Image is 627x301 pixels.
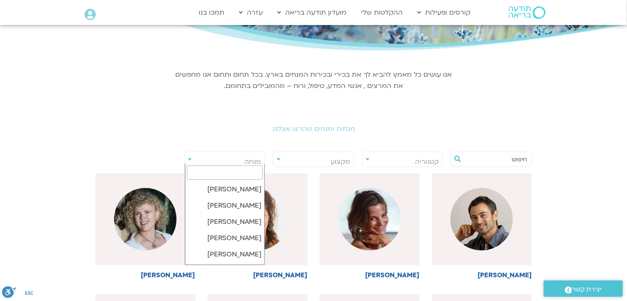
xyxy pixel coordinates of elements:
li: [PERSON_NAME] [185,230,264,246]
h6: [PERSON_NAME] [320,271,420,279]
h2: מנחות ומנחים שהרצו אצלנו: [80,125,547,133]
li: [PERSON_NAME] [185,246,264,263]
a: קורסים ופעילות [413,5,475,20]
a: [PERSON_NAME] [320,173,420,279]
span: קטגוריה [415,157,439,166]
li: [PERSON_NAME] [185,198,264,214]
p: אנו עושים כל מאמץ להביא לך את בכירי ובכירות המנחים בארץ. בכל תחום ותחום אנו מחפשים את המרצים , אנ... [174,69,453,92]
li: [PERSON_NAME] [185,263,264,279]
a: מועדון תודעה בריאה [273,5,351,20]
img: %D7%93%D7%9C%D7%99%D7%AA.jpg [338,188,401,251]
h6: [PERSON_NAME] [432,271,532,279]
a: [PERSON_NAME] [432,173,532,279]
li: [PERSON_NAME] [185,181,264,198]
span: מקצוע [331,157,350,166]
a: [PERSON_NAME] [208,173,308,279]
a: עזרה [235,5,267,20]
img: תודעה בריאה [509,6,545,19]
img: %D7%9E%D7%95%D7%A8-%D7%93%D7%95%D7%90%D7%A0%D7%99.jpg [114,188,177,251]
h6: [PERSON_NAME] [208,271,308,279]
a: [PERSON_NAME] [95,173,195,279]
a: ההקלטות שלי [357,5,407,20]
img: %D7%90%D7%95%D7%A8%D7%99-%D7%98%D7%9C.jpg [450,188,513,251]
li: [PERSON_NAME] [185,214,264,230]
h6: [PERSON_NAME] [95,271,195,279]
a: יצירת קשר [544,281,623,297]
span: יצירת קשר [572,284,602,295]
span: מנחה [244,157,261,166]
a: תמכו בנו [194,5,229,20]
input: חיפוש [464,152,527,166]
